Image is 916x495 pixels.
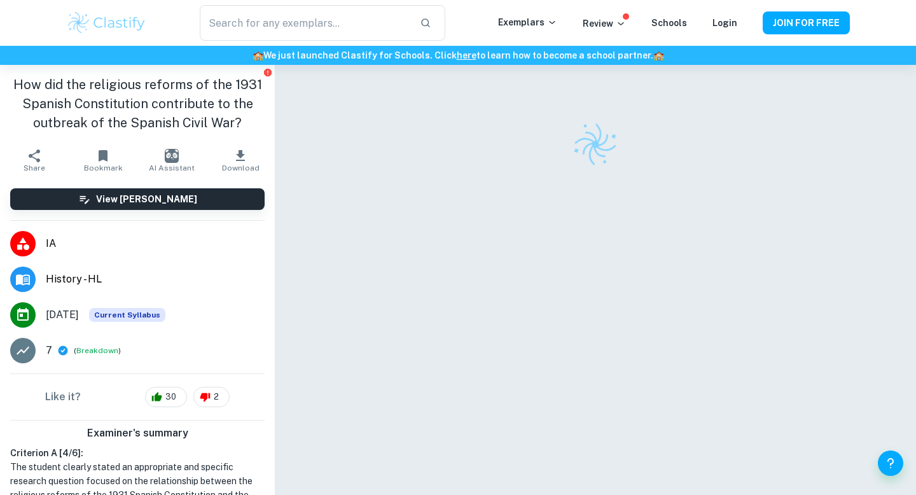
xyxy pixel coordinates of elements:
button: Help and Feedback [878,450,903,476]
span: [DATE] [46,307,79,323]
img: Clastify logo [567,116,624,173]
img: AI Assistant [165,149,179,163]
a: Schools [651,18,687,28]
span: 2 [207,391,226,403]
div: 30 [145,387,187,407]
h6: We just launched Clastify for Schools. Click to learn how to become a school partner. [3,48,913,62]
button: Bookmark [69,143,137,178]
span: History - HL [46,272,265,287]
p: Exemplars [498,15,557,29]
span: IA [46,236,265,251]
button: Download [206,143,275,178]
h6: Criterion A [ 4 / 6 ]: [10,446,265,460]
span: Download [222,164,260,172]
span: Share [24,164,45,172]
h6: Like it? [45,389,81,405]
button: JOIN FOR FREE [763,11,850,34]
span: Bookmark [84,164,123,172]
button: View [PERSON_NAME] [10,188,265,210]
span: 🏫 [253,50,263,60]
span: 🏫 [653,50,664,60]
button: AI Assistant [137,143,206,178]
img: Clastify logo [66,10,147,36]
span: 30 [158,391,183,403]
span: AI Assistant [149,164,195,172]
button: Breakdown [76,345,118,356]
h6: Examiner's summary [5,426,270,441]
input: Search for any exemplars... [200,5,410,41]
h1: How did the religious reforms of the 1931 Spanish Constitution contribute to the outbreak of the ... [10,75,265,132]
div: This exemplar is based on the current syllabus. Feel free to refer to it for inspiration/ideas wh... [89,308,165,322]
a: here [457,50,476,60]
span: ( ) [74,345,121,357]
button: Report issue [263,67,272,77]
a: Login [712,18,737,28]
div: 2 [193,387,230,407]
span: Current Syllabus [89,308,165,322]
h6: View [PERSON_NAME] [96,192,197,206]
p: 7 [46,343,52,358]
p: Review [583,17,626,31]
